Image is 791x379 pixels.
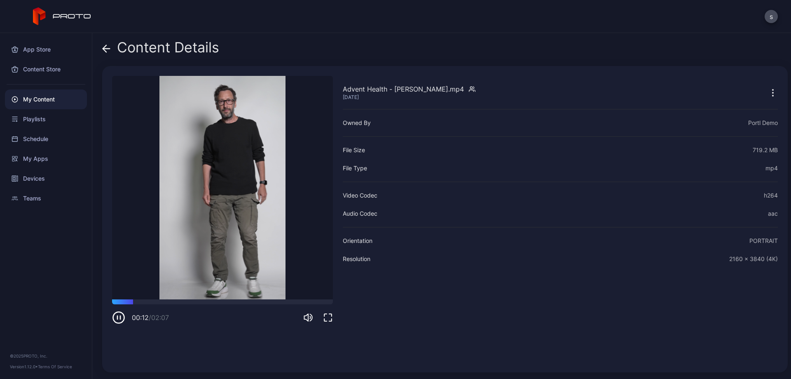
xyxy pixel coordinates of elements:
[768,209,778,219] div: aac
[5,129,87,149] a: Schedule
[343,145,365,155] div: File Size
[343,84,464,94] div: Advent Health - [PERSON_NAME].mp4
[5,188,87,208] a: Teams
[343,163,367,173] div: File Type
[764,191,778,200] div: h264
[5,59,87,79] a: Content Store
[5,169,87,188] a: Devices
[749,236,778,246] div: PORTRAIT
[5,40,87,59] a: App Store
[10,364,38,369] span: Version 1.12.0 •
[149,313,169,322] span: / 02:07
[765,163,778,173] div: mp4
[343,191,377,200] div: Video Codec
[5,89,87,109] a: My Content
[5,149,87,169] a: My Apps
[343,209,377,219] div: Audio Codec
[112,76,333,299] video: Sorry, your browser doesn‘t support embedded videos
[38,364,72,369] a: Terms Of Service
[343,118,371,128] div: Owned By
[5,109,87,129] a: Playlists
[132,313,169,323] div: 00:12
[753,145,778,155] div: 719.2 MB
[10,353,82,359] div: © 2025 PROTO, Inc.
[729,254,778,264] div: 2160 x 3840 (4K)
[765,10,778,23] button: s
[343,254,370,264] div: Resolution
[102,40,219,59] div: Content Details
[343,94,464,101] div: [DATE]
[748,118,778,128] div: Portl Demo
[343,236,372,246] div: Orientation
